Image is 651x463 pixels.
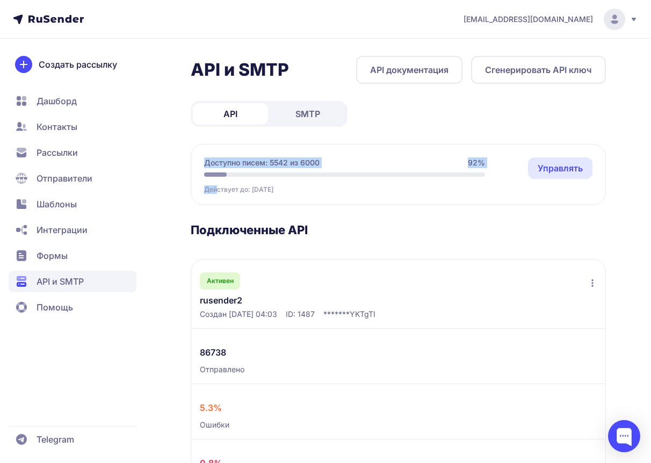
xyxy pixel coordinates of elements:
[286,309,315,320] span: ID: 1487
[193,103,268,125] a: API
[200,294,366,307] a: rusender2
[223,107,237,120] span: API
[356,56,462,84] a: API документация
[204,185,273,194] span: Действует до: [DATE]
[37,433,74,446] span: Telegram
[207,277,234,285] span: Активен
[37,275,84,288] span: API и SMTP
[37,198,77,211] span: Шаблоны
[200,401,222,414] span: 5.3%
[191,59,289,81] h2: API и SMTP
[37,120,77,133] span: Контакты
[200,346,226,359] span: 86738
[37,172,92,185] span: Отправители
[39,58,117,71] span: Создать рассылку
[37,95,77,107] span: Дашборд
[295,107,320,120] span: SMTP
[350,309,375,320] span: YKTgTI
[37,301,73,314] span: Помощь
[191,222,606,237] h3: Подключенные API
[9,429,136,450] a: Telegram
[204,157,320,168] span: Доступно писем: 5542 из 6000
[200,419,229,430] span: Ошибки
[471,56,606,84] button: Сгенерировать API ключ
[468,157,485,168] span: 92%
[528,157,592,179] a: Управлять
[37,146,78,159] span: Рассылки
[270,103,345,125] a: SMTP
[200,309,277,320] span: Создан [DATE] 04:03
[37,249,68,262] span: Формы
[464,14,593,25] span: [EMAIL_ADDRESS][DOMAIN_NAME]
[200,364,244,375] span: Отправлено
[37,223,88,236] span: Интеграции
